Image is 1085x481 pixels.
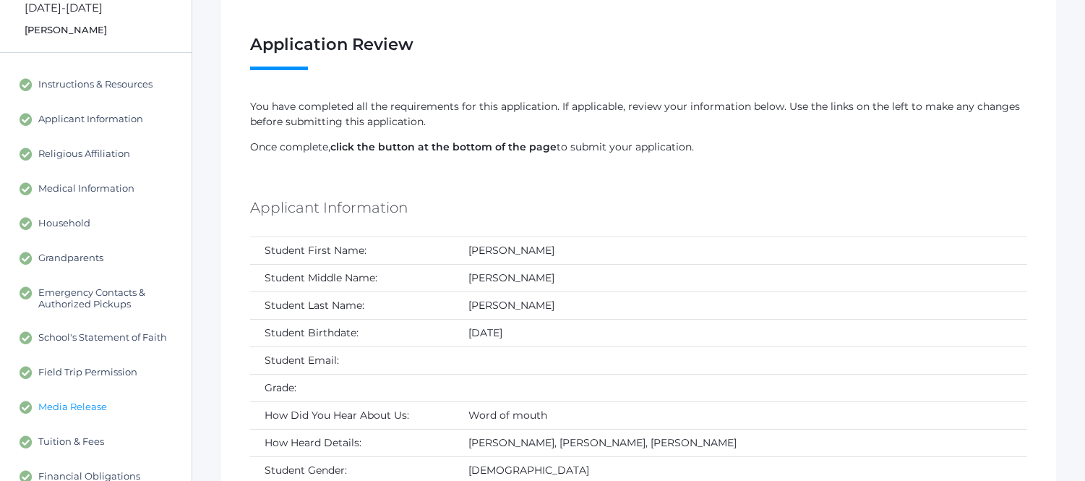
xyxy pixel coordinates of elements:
[250,99,1027,129] p: You have completed all the requirements for this application. If applicable, review your informat...
[38,401,107,414] span: Media Release
[454,429,1027,456] td: [PERSON_NAME], [PERSON_NAME], [PERSON_NAME]
[38,182,134,195] span: Medical Information
[250,140,1027,155] p: Once complete, to submit your application.
[250,401,454,429] td: How Did You Hear About Us:
[25,23,192,38] div: [PERSON_NAME]
[38,366,137,379] span: Field Trip Permission
[250,35,1027,70] h1: Application Review
[38,113,143,126] span: Applicant Information
[38,217,90,230] span: Household
[454,291,1027,319] td: [PERSON_NAME]
[250,346,454,374] td: Student Email:
[250,237,454,265] td: Student First Name:
[454,264,1027,291] td: [PERSON_NAME]
[454,401,1027,429] td: Word of mouth
[38,435,104,448] span: Tuition & Fees
[250,319,454,346] td: Student Birthdate:
[38,252,103,265] span: Grandparents
[38,331,167,344] span: School's Statement of Faith
[250,195,408,220] h5: Applicant Information
[38,148,130,161] span: Religious Affiliation
[250,291,454,319] td: Student Last Name:
[38,286,177,310] span: Emergency Contacts & Authorized Pickups
[250,374,454,401] td: Grade:
[250,429,454,456] td: How Heard Details:
[250,264,454,291] td: Student Middle Name:
[454,319,1027,346] td: [DATE]
[330,140,557,153] strong: click the button at the bottom of the page
[38,78,153,91] span: Instructions & Resources
[454,237,1027,265] td: [PERSON_NAME]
